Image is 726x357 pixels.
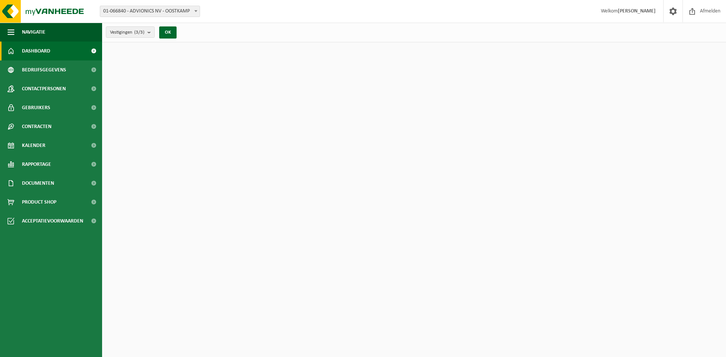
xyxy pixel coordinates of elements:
[22,174,54,193] span: Documenten
[110,27,144,38] span: Vestigingen
[22,60,66,79] span: Bedrijfsgegevens
[100,6,200,17] span: 01-066840 - ADVIONICS NV - OOSTKAMP
[159,26,177,39] button: OK
[22,136,45,155] span: Kalender
[22,79,66,98] span: Contactpersonen
[22,42,50,60] span: Dashboard
[22,193,56,212] span: Product Shop
[22,117,51,136] span: Contracten
[22,98,50,117] span: Gebruikers
[22,155,51,174] span: Rapportage
[106,26,155,38] button: Vestigingen(3/3)
[22,23,45,42] span: Navigatie
[134,30,144,35] count: (3/3)
[618,8,656,14] strong: [PERSON_NAME]
[22,212,83,230] span: Acceptatievoorwaarden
